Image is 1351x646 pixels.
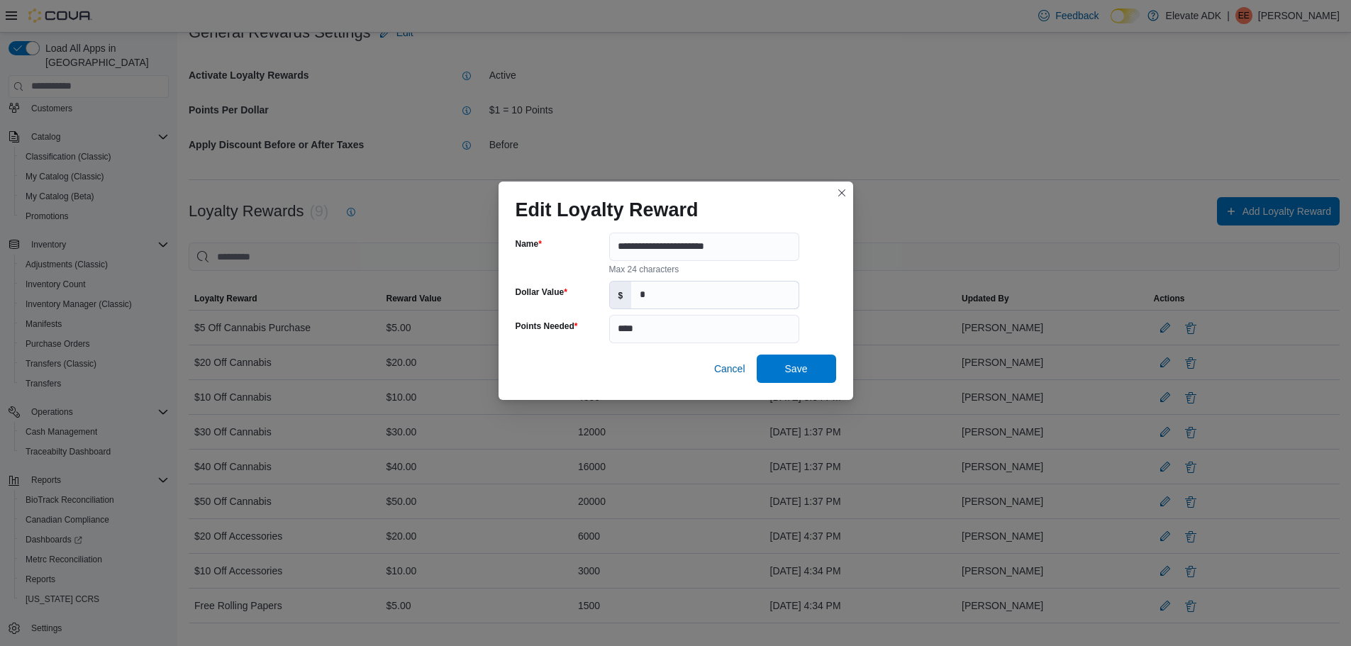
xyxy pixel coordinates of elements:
label: $ [610,282,632,308]
button: Closes this modal window [833,184,850,201]
h1: Edit Loyalty Reward [516,199,699,221]
label: Points Needed [516,321,578,332]
label: Name [516,238,542,250]
span: Save [785,362,808,376]
div: Max 24 characters [609,261,799,275]
span: Cancel [714,362,745,376]
label: Dollar Value [516,286,567,298]
button: Save [757,355,836,383]
button: Cancel [708,355,751,383]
